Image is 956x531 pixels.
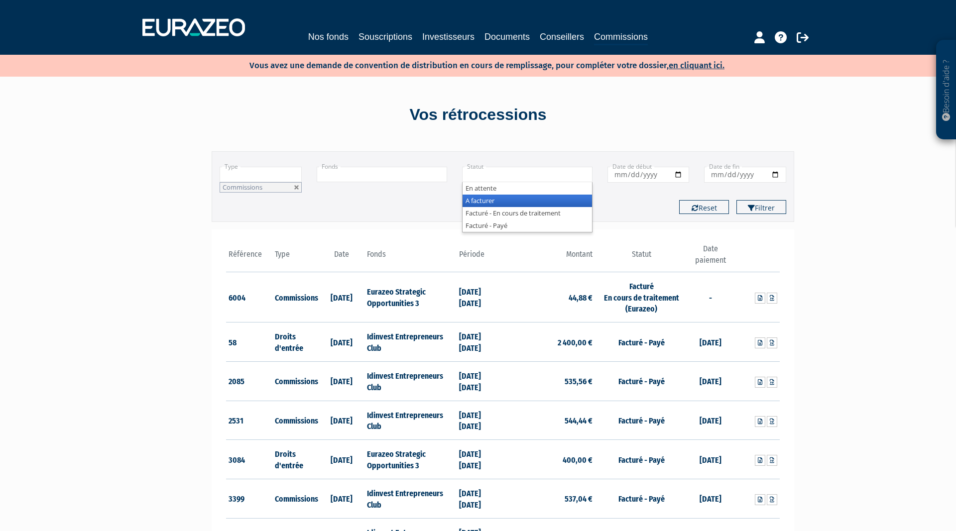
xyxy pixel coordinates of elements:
td: 44,88 € [503,272,595,322]
li: Facturé - Payé [463,219,592,232]
td: 2085 [226,361,272,401]
a: en cliquant ici. [669,60,724,71]
td: Idinvest Entrepreneurs Club [364,479,457,518]
td: 3084 [226,440,272,479]
td: Facturé - Payé [595,361,687,401]
th: Date [318,243,364,272]
td: [DATE] [DATE] [457,361,503,401]
td: Facturé - Payé [595,401,687,440]
td: Facturé En cours de traitement (Eurazeo) [595,272,687,322]
td: Idinvest Entrepreneurs Club [364,401,457,440]
td: 58 [226,322,272,362]
th: Type [272,243,319,272]
th: Référence [226,243,272,272]
a: Conseillers [540,30,584,44]
td: 544,44 € [503,401,595,440]
button: Filtrer [736,200,786,214]
td: [DATE] [DATE] [457,272,503,322]
td: Facturé - Payé [595,479,687,518]
td: Commissions [272,479,319,518]
a: Documents [484,30,530,44]
td: Commissions [272,361,319,401]
button: Reset [679,200,729,214]
li: Facturé - En cours de traitement [463,207,592,219]
a: Souscriptions [358,30,412,44]
th: Période [457,243,503,272]
th: Statut [595,243,687,272]
p: Vous avez une demande de convention de distribution en cours de remplissage, pour compléter votre... [221,57,724,72]
td: 2531 [226,401,272,440]
th: Fonds [364,243,457,272]
th: Date paiement [688,243,734,272]
td: [DATE] [318,479,364,518]
td: Droits d'entrée [272,322,319,362]
a: Investisseurs [422,30,475,44]
li: En attente [463,182,592,195]
img: 1732889491-logotype_eurazeo_blanc_rvb.png [142,18,245,36]
span: Commissions [223,183,262,192]
td: [DATE] [688,479,734,518]
td: [DATE] [318,361,364,401]
th: Montant [503,243,595,272]
td: Eurazeo Strategic Opportunities 3 [364,440,457,479]
a: Commissions [594,30,648,45]
td: [DATE] [DATE] [457,479,503,518]
td: 3399 [226,479,272,518]
td: Idinvest Entrepreneurs Club [364,322,457,362]
td: Idinvest Entrepreneurs Club [364,361,457,401]
td: 535,56 € [503,361,595,401]
td: Commissions [272,401,319,440]
td: [DATE] [DATE] [457,440,503,479]
li: A facturer [463,195,592,207]
td: [DATE] [688,322,734,362]
td: Droits d'entrée [272,440,319,479]
td: Facturé - Payé [595,322,687,362]
td: [DATE] [DATE] [457,401,503,440]
td: 400,00 € [503,440,595,479]
td: 6004 [226,272,272,322]
td: - [688,272,734,322]
td: [DATE] [688,401,734,440]
td: Eurazeo Strategic Opportunities 3 [364,272,457,322]
a: Nos fonds [308,30,349,44]
td: [DATE] [688,361,734,401]
td: [DATE] [688,440,734,479]
td: [DATE] [DATE] [457,322,503,362]
td: [DATE] [318,272,364,322]
td: [DATE] [318,401,364,440]
div: Vos rétrocessions [194,104,762,126]
td: 537,04 € [503,479,595,518]
td: [DATE] [318,440,364,479]
td: 2 400,00 € [503,322,595,362]
p: Besoin d'aide ? [941,45,952,135]
td: Commissions [272,272,319,322]
td: Facturé - Payé [595,440,687,479]
td: [DATE] [318,322,364,362]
